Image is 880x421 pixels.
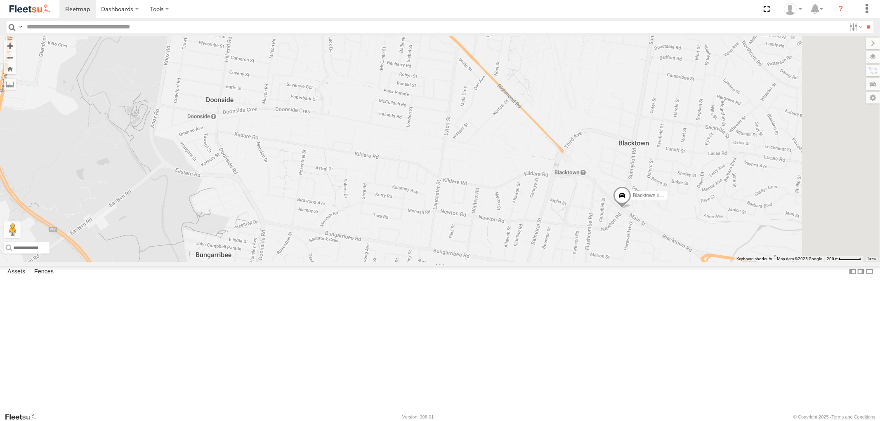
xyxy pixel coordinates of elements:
[866,92,880,103] label: Map Settings
[781,3,805,15] div: Scott Holden
[4,40,16,52] button: Zoom in
[824,256,863,262] button: Map Scale: 200 m per 50 pixels
[5,413,42,421] a: Visit our Website
[4,52,16,63] button: Zoom out
[793,414,875,419] div: © Copyright 2025 -
[4,63,16,74] button: Zoom Home
[849,266,857,278] label: Dock Summary Table to the Left
[832,414,875,419] a: Terms and Conditions
[402,414,434,419] div: Version: 308.01
[777,256,822,261] span: Map data ©2025 Google
[846,21,864,33] label: Search Filter Options
[736,256,772,262] button: Keyboard shortcuts
[17,21,24,33] label: Search Query
[868,257,876,260] a: Terms (opens in new tab)
[4,78,16,90] label: Measure
[3,266,29,278] label: Assets
[866,266,874,278] label: Hide Summary Table
[30,266,58,278] label: Fences
[834,2,847,16] i: ?
[857,266,865,278] label: Dock Summary Table to the Right
[8,3,51,14] img: fleetsu-logo-horizontal.svg
[4,221,21,238] button: Drag Pegman onto the map to open Street View
[827,256,839,261] span: 200 m
[632,193,720,199] span: Blacktown #2 (T05 - [PERSON_NAME])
